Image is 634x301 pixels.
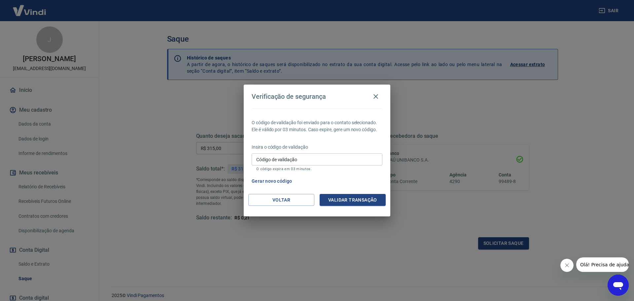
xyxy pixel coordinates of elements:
[4,5,55,10] span: Olá! Precisa de ajuda?
[252,119,382,133] p: O código de validação foi enviado para o contato selecionado. Ele é válido por 03 minutos. Caso e...
[252,93,326,100] h4: Verificação de segurança
[256,167,378,171] p: O código expira em 03 minutos.
[576,257,629,272] iframe: Mensagem da empresa
[248,194,314,206] button: Voltar
[560,259,574,272] iframe: Fechar mensagem
[320,194,386,206] button: Validar transação
[249,175,295,187] button: Gerar novo código
[608,275,629,296] iframe: Botão para abrir a janela de mensagens
[252,144,382,151] p: Insira o código de validação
